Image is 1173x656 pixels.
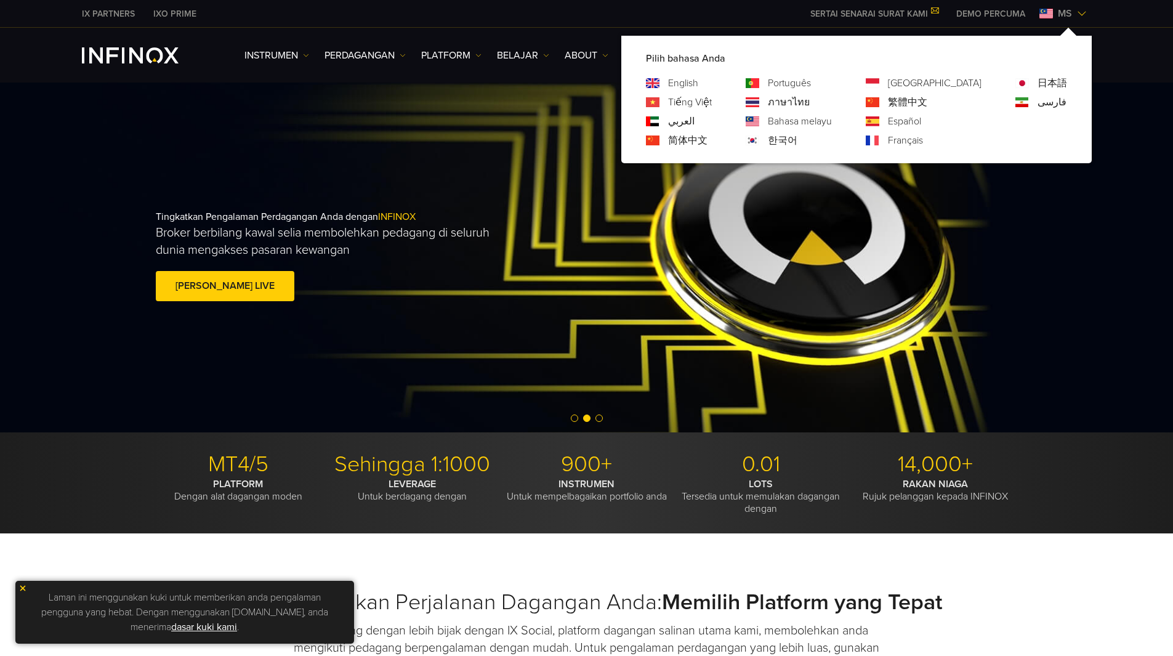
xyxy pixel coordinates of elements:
[668,95,712,110] a: Language
[156,271,294,301] a: [PERSON_NAME] LIVE
[156,589,1018,616] h2: Memperkasakan Perjalanan Dagangan Anda:
[888,95,927,110] a: Language
[679,451,844,478] p: 0.01
[749,478,773,490] strong: LOTS
[156,191,613,324] div: Tingkatkan Pengalaman Perdagangan Anda dengan
[888,76,982,91] a: Language
[324,48,406,63] a: PERDAGANGAN
[768,95,810,110] a: Language
[768,133,797,148] a: Language
[801,9,947,19] a: SERTAI SENARAI SURAT KAMI
[378,211,416,223] span: INFINOX
[421,48,482,63] a: PLATFORM
[903,478,968,490] strong: RAKAN NIAGA
[565,48,608,63] a: ABOUT
[156,224,522,259] p: Broker berbilang kawal selia membolehkan pedagang di seluruh dunia mengakses pasaran kewangan
[571,415,578,422] span: Go to slide 1
[668,76,698,91] a: Language
[330,451,495,478] p: Sehingga 1:1000
[558,478,615,490] strong: INSTRUMEN
[947,7,1034,20] a: INFINOX MENU
[853,451,1018,478] p: 14,000+
[768,114,832,129] a: Language
[853,478,1018,503] p: Rujuk pelanggan kepada INFINOX
[668,114,695,129] a: Language
[888,133,923,148] a: Language
[156,451,321,478] p: MT4/5
[18,584,27,593] img: yellow close icon
[389,478,436,490] strong: LEVERAGE
[144,7,206,20] a: INFINOX
[244,48,309,63] a: Instrumen
[213,478,263,490] strong: PLATFORM
[583,415,591,422] span: Go to slide 2
[1038,76,1067,91] a: Language
[679,478,844,515] p: Tersedia untuk memulakan dagangan dengan
[171,621,237,633] a: dasar kuki kami
[73,7,144,20] a: INFINOX
[22,587,348,638] p: Laman ini menggunakan kuki untuk memberikan anda pengalaman pengguna yang hebat. Dengan menggunak...
[504,451,669,478] p: 900+
[595,415,603,422] span: Go to slide 3
[82,47,208,63] a: INFINOX Logo
[668,133,707,148] a: Language
[504,478,669,503] p: Untuk mempelbagaikan portfolio anda
[768,76,811,91] a: Language
[1038,95,1066,110] a: Language
[497,48,549,63] a: Belajar
[646,51,1067,66] p: Pilih bahasa Anda
[156,478,321,503] p: Dengan alat dagangan moden
[888,114,921,129] a: Language
[330,478,495,503] p: Untuk berdagang dengan
[662,589,942,615] strong: Memilih Platform yang Tepat
[1053,6,1077,21] span: ms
